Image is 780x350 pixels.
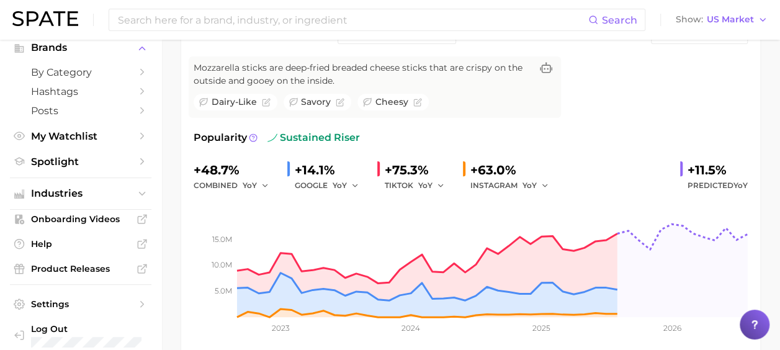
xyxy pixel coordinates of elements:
span: Spotlight [31,156,130,168]
span: US Market [707,16,754,23]
button: Industries [10,184,151,203]
span: Industries [31,188,130,199]
div: GOOGLE [295,178,367,193]
a: Settings [10,295,151,313]
div: +11.5% [688,160,748,180]
button: YoY [243,178,269,193]
button: Flag as miscategorized or irrelevant [336,98,344,107]
span: YoY [733,181,748,190]
input: Search here for a brand, industry, or ingredient [117,9,588,30]
a: by Category [10,63,151,82]
div: +63.0% [470,160,557,180]
span: Hashtags [31,86,130,97]
a: Spotlight [10,152,151,171]
button: YoY [418,178,445,193]
div: +75.3% [385,160,453,180]
span: Posts [31,105,130,117]
h1: mozzarella sticks [194,26,328,41]
a: Onboarding Videos [10,210,151,228]
span: YoY [333,180,347,191]
span: Show [676,16,703,23]
span: YoY [418,180,433,191]
span: cheesy [375,96,408,109]
button: YoY [333,178,359,193]
div: INSTAGRAM [470,178,557,193]
span: Product Releases [31,263,130,274]
span: Help [31,238,130,249]
tspan: 2025 [532,323,550,333]
button: ShowUS Market [673,12,771,28]
button: Flag as miscategorized or irrelevant [413,98,422,107]
tspan: 2026 [663,323,681,333]
a: Help [10,235,151,253]
tspan: 2023 [272,323,290,333]
img: sustained riser [267,133,277,143]
span: YoY [522,180,537,191]
span: savory [301,96,331,109]
div: combined [194,178,277,193]
span: YoY [243,180,257,191]
span: Mozzarella sticks are deep-fried breaded cheese sticks that are crispy on the outside and gooey o... [194,61,531,87]
span: Search [602,14,637,26]
button: Flag as miscategorized or irrelevant [262,98,271,107]
a: Posts [10,101,151,120]
div: +48.7% [194,160,277,180]
span: Onboarding Videos [31,213,130,225]
span: My Watchlist [31,130,130,142]
span: Predicted [688,178,748,193]
span: by Category [31,66,130,78]
div: +14.1% [295,160,367,180]
span: Settings [31,298,130,310]
a: Hashtags [10,82,151,101]
span: Popularity [194,130,247,145]
span: Brands [31,42,130,53]
span: sustained riser [267,130,360,145]
a: Product Releases [10,259,151,278]
tspan: 2024 [401,323,420,333]
span: Log Out [31,323,182,334]
a: My Watchlist [10,127,151,146]
button: YoY [522,178,549,193]
img: SPATE [12,11,78,26]
span: dairy-like [212,96,257,109]
button: Brands [10,38,151,57]
div: TIKTOK [385,178,453,193]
